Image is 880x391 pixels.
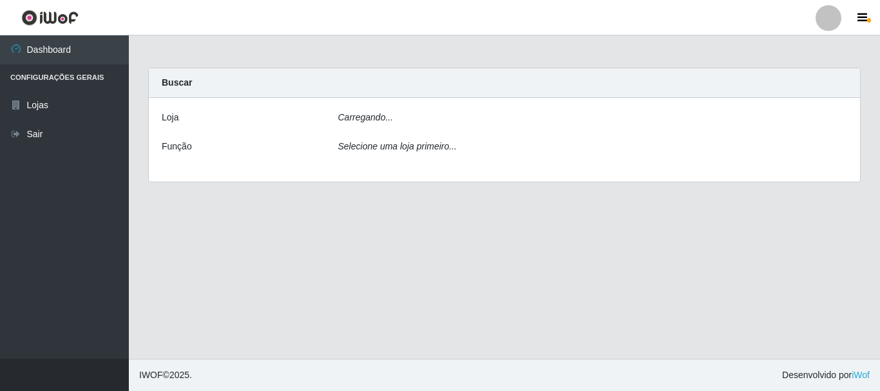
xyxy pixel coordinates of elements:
[162,140,192,153] label: Função
[21,10,79,26] img: CoreUI Logo
[338,112,394,122] i: Carregando...
[162,111,178,124] label: Loja
[338,141,457,151] i: Selecione uma loja primeiro...
[852,370,870,380] a: iWof
[139,370,163,380] span: IWOF
[162,77,192,88] strong: Buscar
[782,368,870,382] span: Desenvolvido por
[139,368,192,382] span: © 2025 .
